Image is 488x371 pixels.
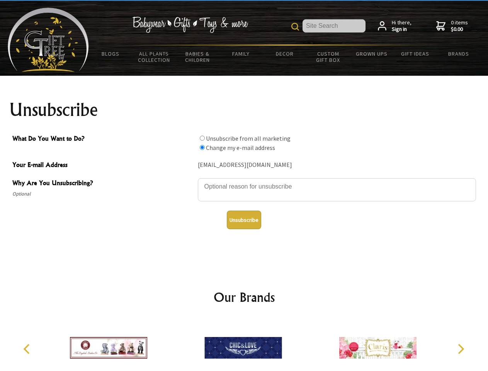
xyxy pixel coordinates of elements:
span: Your E-mail Address [12,160,194,171]
span: 0 items [451,19,468,33]
label: Change my e-mail address [206,144,275,151]
img: product search [291,23,299,31]
button: Next [452,340,469,357]
a: Family [219,46,263,62]
a: All Plants Collection [133,46,176,68]
a: Hi there,Sign in [378,19,411,33]
span: Optional [12,189,194,199]
a: Brands [437,46,481,62]
strong: $0.00 [451,26,468,33]
h2: Our Brands [15,288,473,306]
button: Previous [19,340,36,357]
a: Custom Gift Box [306,46,350,68]
a: Gift Ideas [393,46,437,62]
a: Grown Ups [350,46,393,62]
a: BLOGS [89,46,133,62]
input: Site Search [303,19,366,32]
input: What Do You Want to Do? [200,136,205,141]
span: What Do You Want to Do? [12,134,194,145]
input: What Do You Want to Do? [200,145,205,150]
label: Unsubscribe from all marketing [206,134,291,142]
span: Why Are You Unsubscribing? [12,178,194,189]
a: Decor [263,46,306,62]
img: Babyware - Gifts - Toys and more... [8,8,89,72]
button: Unsubscribe [227,211,261,229]
textarea: Why Are You Unsubscribing? [198,178,476,201]
a: Babies & Children [176,46,219,68]
strong: Sign in [392,26,411,33]
img: Babywear - Gifts - Toys & more [132,17,248,33]
div: [EMAIL_ADDRESS][DOMAIN_NAME] [198,159,476,171]
span: Hi there, [392,19,411,33]
h1: Unsubscribe [9,100,479,119]
a: 0 items$0.00 [436,19,468,33]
